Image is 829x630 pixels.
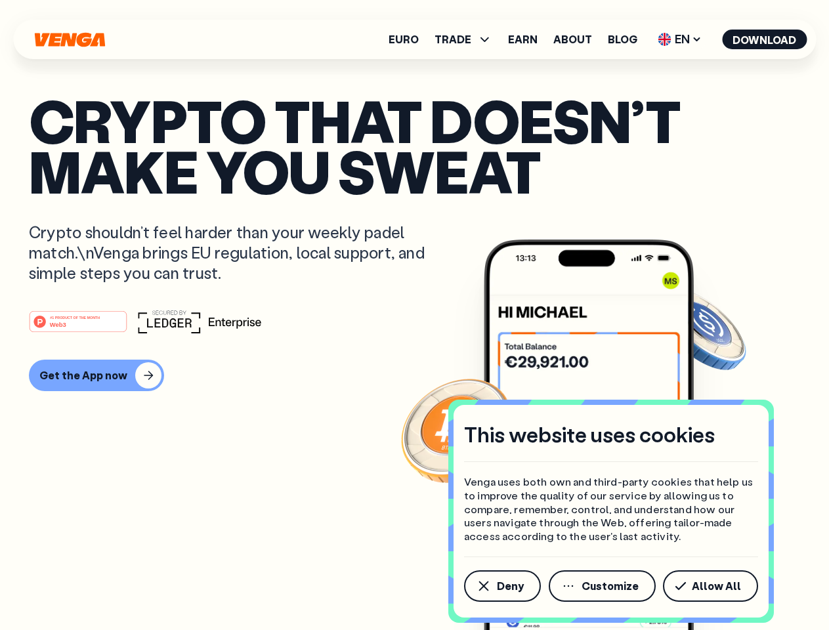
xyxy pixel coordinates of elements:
a: Euro [389,34,419,45]
span: Customize [582,581,639,591]
a: About [553,34,592,45]
h4: This website uses cookies [464,421,715,448]
p: Crypto that doesn’t make you sweat [29,95,800,196]
div: Get the App now [39,369,127,382]
span: TRADE [435,34,471,45]
p: Crypto shouldn’t feel harder than your weekly padel match.\nVenga brings EU regulation, local sup... [29,222,444,283]
button: Allow All [663,570,758,602]
a: Blog [608,34,637,45]
span: EN [653,29,706,50]
a: Earn [508,34,538,45]
button: Deny [464,570,541,602]
button: Customize [549,570,656,602]
span: TRADE [435,31,492,47]
span: Deny [497,581,524,591]
svg: Home [33,32,106,47]
img: Bitcoin [398,371,517,489]
span: Allow All [692,581,741,591]
tspan: #1 PRODUCT OF THE MONTH [50,315,100,319]
button: Download [722,30,807,49]
button: Get the App now [29,360,164,391]
tspan: Web3 [50,320,66,327]
p: Venga uses both own and third-party cookies that help us to improve the quality of our service by... [464,475,758,543]
a: #1 PRODUCT OF THE MONTHWeb3 [29,318,127,335]
a: Get the App now [29,360,800,391]
img: flag-uk [658,33,671,46]
img: USDC coin [654,282,749,377]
